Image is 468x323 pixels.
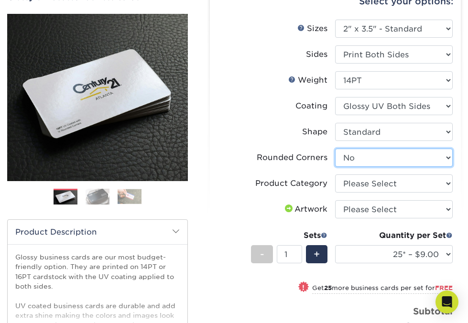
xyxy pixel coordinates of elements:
[54,185,77,209] img: Business Cards 01
[7,7,188,188] img: Glossy UV Coated 01
[2,294,81,320] iframe: Google Customer Reviews
[297,23,327,34] div: Sizes
[335,230,453,241] div: Quantity per Set
[314,247,320,261] span: +
[413,306,453,316] strong: Subtotal
[302,126,327,138] div: Shape
[312,284,453,294] small: Get more business cards per set for
[306,49,327,60] div: Sides
[86,188,109,205] img: Business Cards 02
[251,230,327,241] div: Sets
[435,284,453,291] span: FREE
[257,152,327,163] div: Rounded Corners
[8,220,187,244] h2: Product Description
[283,204,327,215] div: Artwork
[288,75,327,86] div: Weight
[295,100,327,112] div: Coating
[118,189,141,204] img: Business Cards 03
[302,283,305,293] span: !
[260,247,264,261] span: -
[324,284,332,291] strong: 25
[255,178,327,189] div: Product Category
[435,291,458,313] div: Open Intercom Messenger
